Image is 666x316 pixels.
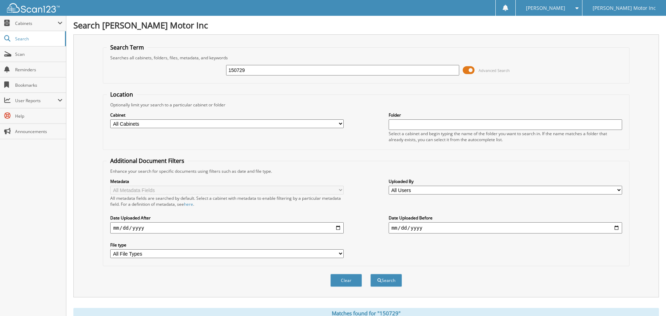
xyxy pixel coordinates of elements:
[107,168,625,174] div: Enhance your search for specific documents using filters such as date and file type.
[107,91,137,98] legend: Location
[15,98,58,104] span: User Reports
[110,215,344,221] label: Date Uploaded After
[15,129,62,134] span: Announcements
[389,222,622,233] input: end
[73,19,659,31] h1: Search [PERSON_NAME] Motor Inc
[593,6,656,10] span: [PERSON_NAME] Motor Inc
[479,68,510,73] span: Advanced Search
[7,3,60,13] img: scan123-logo-white.svg
[15,113,62,119] span: Help
[107,44,147,51] legend: Search Term
[110,195,344,207] div: All metadata fields are searched by default. Select a cabinet with metadata to enable filtering b...
[110,242,344,248] label: File type
[107,55,625,61] div: Searches all cabinets, folders, files, metadata, and keywords
[110,112,344,118] label: Cabinet
[107,102,625,108] div: Optionally limit your search to a particular cabinet or folder
[184,201,193,207] a: here
[15,67,62,73] span: Reminders
[389,112,622,118] label: Folder
[370,274,402,287] button: Search
[389,131,622,143] div: Select a cabinet and begin typing the name of the folder you want to search in. If the name match...
[15,51,62,57] span: Scan
[389,215,622,221] label: Date Uploaded Before
[110,222,344,233] input: start
[526,6,565,10] span: [PERSON_NAME]
[389,178,622,184] label: Uploaded By
[15,82,62,88] span: Bookmarks
[15,36,61,42] span: Search
[15,20,58,26] span: Cabinets
[330,274,362,287] button: Clear
[110,178,344,184] label: Metadata
[107,157,188,165] legend: Additional Document Filters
